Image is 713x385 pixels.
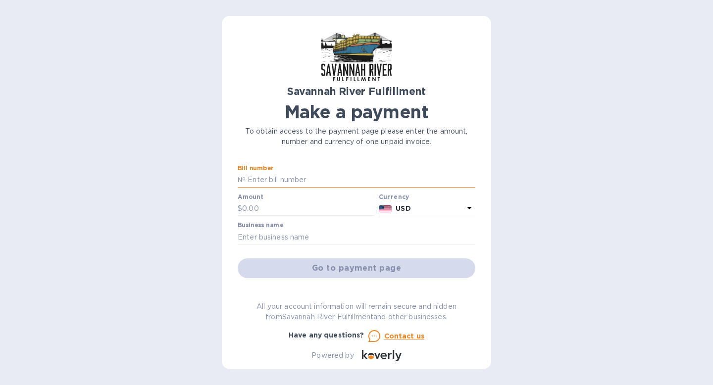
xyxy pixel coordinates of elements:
p: To obtain access to the payment page please enter the amount, number and currency of one unpaid i... [238,126,475,147]
img: USD [379,205,392,212]
p: $ [238,203,242,214]
b: Currency [379,193,409,200]
input: Enter bill number [246,173,475,188]
b: USD [396,204,410,212]
input: 0.00 [242,201,375,216]
label: Bill number [238,166,273,172]
input: Enter business name [238,230,475,244]
b: Have any questions? [289,331,364,339]
p: № [238,175,246,185]
p: All your account information will remain secure and hidden from Savannah River Fulfillment and ot... [238,301,475,322]
label: Business name [238,223,283,229]
label: Amount [238,194,263,200]
h1: Make a payment [238,101,475,122]
p: Powered by [311,350,354,361]
b: Savannah River Fulfillment [287,85,426,97]
u: Contact us [384,332,425,340]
